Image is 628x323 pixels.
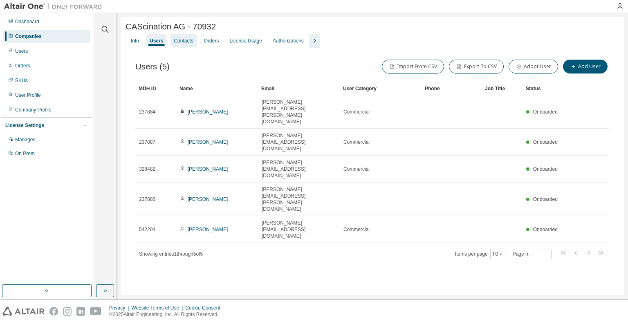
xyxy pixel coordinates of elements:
button: 10 [492,251,503,257]
span: Commercial [343,226,370,233]
span: Commercial [343,109,370,115]
div: Authorizations [273,38,304,44]
a: [PERSON_NAME] [188,227,228,232]
span: Onboarded [533,227,558,232]
div: Users [150,38,163,44]
div: License Usage [229,38,262,44]
div: License Settings [5,122,44,129]
div: Status [526,82,560,95]
a: [PERSON_NAME] [188,196,228,202]
span: Items per page [455,249,505,259]
div: Info [131,38,139,44]
span: 237884 [139,109,155,115]
span: 542204 [139,226,155,233]
img: Altair One [4,2,106,11]
span: Commercial [343,139,370,145]
div: Job Title [485,82,519,95]
div: Privacy [109,305,131,311]
div: Contacts [174,38,193,44]
div: Email [261,82,336,95]
div: Users [15,48,28,54]
span: Onboarded [533,166,558,172]
div: Orders [204,38,219,44]
span: CAScination AG - 70932 [126,22,216,31]
div: On Prem [15,150,35,157]
span: Onboarded [533,196,558,202]
img: youtube.svg [90,307,102,316]
button: Export To CSV [449,60,504,74]
span: Page n. [513,249,552,259]
img: instagram.svg [63,307,72,316]
a: [PERSON_NAME] [188,139,228,145]
div: SKUs [15,77,28,84]
div: Cookie Consent [185,305,225,311]
span: Onboarded [533,109,558,115]
span: [PERSON_NAME][EMAIL_ADDRESS][DOMAIN_NAME] [262,220,336,239]
a: [PERSON_NAME] [188,109,228,115]
div: Companies [15,33,42,40]
div: MDH ID [139,82,173,95]
div: User Category [343,82,418,95]
p: © 2025 Altair Engineering, Inc. All Rights Reserved. [109,311,225,318]
img: altair_logo.svg [2,307,45,316]
span: 237887 [139,139,155,145]
span: Showing entries 1 through 5 of 5 [139,251,203,257]
span: [PERSON_NAME][EMAIL_ADDRESS][DOMAIN_NAME] [262,159,336,179]
div: Dashboard [15,18,39,25]
span: 237886 [139,196,155,203]
div: User Profile [15,92,41,98]
span: Users (5) [135,62,170,71]
a: [PERSON_NAME] [188,166,228,172]
button: Add User [563,60,608,74]
span: Onboarded [533,139,558,145]
span: [PERSON_NAME][EMAIL_ADDRESS][PERSON_NAME][DOMAIN_NAME] [262,186,336,212]
img: facebook.svg [49,307,58,316]
span: Commercial [343,166,370,172]
img: linkedin.svg [76,307,85,316]
div: Managed [15,136,36,143]
span: [PERSON_NAME][EMAIL_ADDRESS][DOMAIN_NAME] [262,132,336,152]
button: Adopt User [509,60,558,74]
div: Website Terms of Use [131,305,185,311]
div: Phone [425,82,478,95]
div: Name [179,82,255,95]
div: Orders [15,62,30,69]
button: Import From CSV [382,60,444,74]
div: Company Profile [15,107,52,113]
span: [PERSON_NAME][EMAIL_ADDRESS][PERSON_NAME][DOMAIN_NAME] [262,99,336,125]
span: 328482 [139,166,155,172]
